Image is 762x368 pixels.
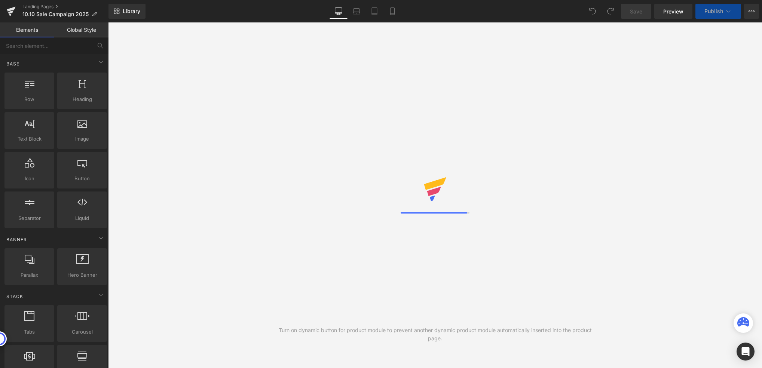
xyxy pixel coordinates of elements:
[704,8,723,14] span: Publish
[330,4,348,19] a: Desktop
[6,293,24,300] span: Stack
[7,328,52,336] span: Tabs
[7,175,52,183] span: Icon
[630,7,642,15] span: Save
[7,95,52,103] span: Row
[585,4,600,19] button: Undo
[744,4,759,19] button: More
[663,7,683,15] span: Preview
[695,4,741,19] button: Publish
[7,271,52,279] span: Parallax
[272,326,599,343] div: Turn on dynamic button for product module to prevent another dynamic product module automatically...
[59,95,105,103] span: Heading
[59,135,105,143] span: Image
[123,8,140,15] span: Library
[22,11,89,17] span: 10.10 Sale Campaign 2025
[108,4,146,19] a: New Library
[737,343,755,361] div: Open Intercom Messenger
[348,4,365,19] a: Laptop
[365,4,383,19] a: Tablet
[59,328,105,336] span: Carousel
[59,214,105,222] span: Liquid
[7,135,52,143] span: Text Block
[654,4,692,19] a: Preview
[6,236,28,243] span: Banner
[22,4,108,10] a: Landing Pages
[6,60,20,67] span: Base
[7,214,52,222] span: Separator
[383,4,401,19] a: Mobile
[59,271,105,279] span: Hero Banner
[603,4,618,19] button: Redo
[59,175,105,183] span: Button
[54,22,108,37] a: Global Style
